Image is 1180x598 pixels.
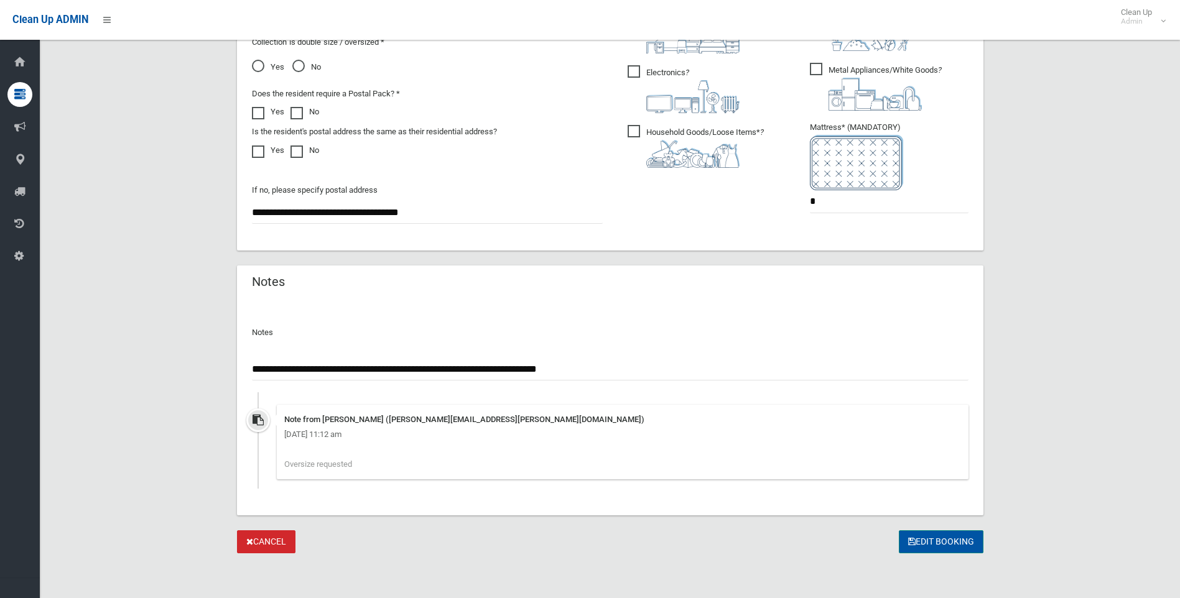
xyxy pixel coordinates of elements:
span: Clean Up [1115,7,1164,26]
span: Yes [252,60,284,75]
img: 394712a680b73dbc3d2a6a3a7ffe5a07.png [646,80,740,113]
img: 36c1b0289cb1767239cdd3de9e694f19.png [829,78,922,111]
p: Collection is double size / oversized * [252,35,603,50]
label: If no, please specify postal address [252,183,378,198]
div: [DATE] 11:12 am [284,427,961,442]
label: Yes [252,104,284,119]
div: Note from [PERSON_NAME] ([PERSON_NAME][EMAIL_ADDRESS][PERSON_NAME][DOMAIN_NAME]) [284,412,961,427]
span: Electronics [628,65,740,113]
span: Mattress* (MANDATORY) [810,122,969,190]
label: No [290,143,319,158]
label: Does the resident require a Postal Pack? * [252,86,400,101]
a: Cancel [237,530,295,553]
span: Household Goods/Loose Items* [628,125,764,168]
img: b13cc3517677393f34c0a387616ef184.png [646,140,740,168]
label: Yes [252,143,284,158]
label: No [290,104,319,119]
label: Is the resident's postal address the same as their residential address? [252,124,497,139]
span: No [292,60,321,75]
span: Metal Appliances/White Goods [810,63,942,111]
header: Notes [237,270,300,294]
img: e7408bece873d2c1783593a074e5cb2f.png [810,135,903,190]
i: ? [829,65,942,111]
p: Notes [252,325,969,340]
i: ? [646,127,764,168]
span: Oversize requested [284,459,352,469]
i: ? [646,68,740,113]
span: Clean Up ADMIN [12,14,88,25]
small: Admin [1121,17,1152,26]
button: Edit Booking [899,530,983,553]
